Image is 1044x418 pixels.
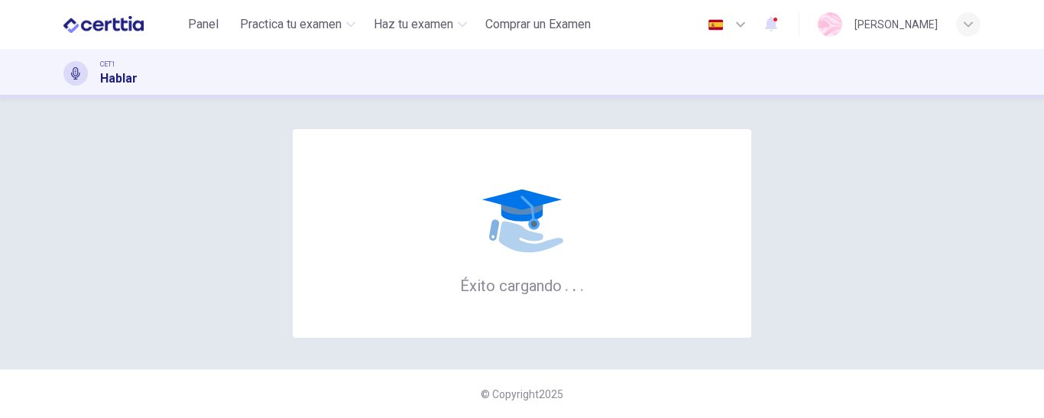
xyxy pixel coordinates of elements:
[706,19,725,31] img: es
[572,271,577,296] h6: .
[368,11,473,38] button: Haz tu examen
[374,15,453,34] span: Haz tu examen
[460,275,585,295] h6: Éxito cargando
[63,9,179,40] a: CERTTIA logo
[100,59,115,70] span: CET1
[188,15,219,34] span: Panel
[818,12,842,37] img: Profile picture
[179,11,228,38] button: Panel
[481,388,563,400] span: © Copyright 2025
[234,11,362,38] button: Practica tu examen
[100,70,138,88] h1: Hablar
[854,15,938,34] div: [PERSON_NAME]
[485,15,591,34] span: Comprar un Examen
[240,15,342,34] span: Practica tu examen
[479,11,597,38] button: Comprar un Examen
[579,271,585,296] h6: .
[564,271,569,296] h6: .
[63,9,144,40] img: CERTTIA logo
